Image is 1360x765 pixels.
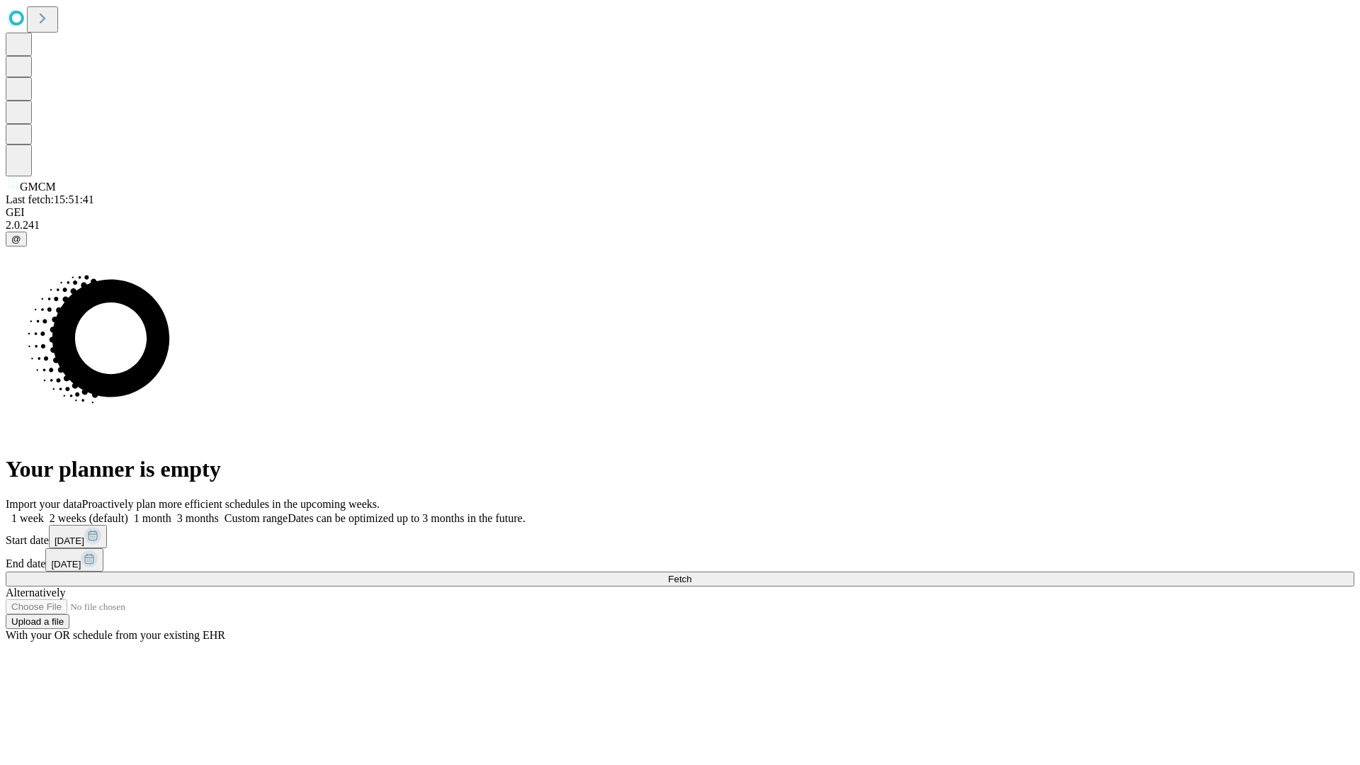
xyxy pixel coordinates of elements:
[6,586,65,599] span: Alternatively
[225,512,288,524] span: Custom range
[11,512,44,524] span: 1 week
[6,572,1354,586] button: Fetch
[134,512,171,524] span: 1 month
[82,498,380,510] span: Proactively plan more efficient schedules in the upcoming weeks.
[6,232,27,246] button: @
[6,206,1354,219] div: GEI
[11,234,21,244] span: @
[6,525,1354,548] div: Start date
[20,181,56,193] span: GMCM
[177,512,219,524] span: 3 months
[45,548,103,572] button: [DATE]
[6,193,94,205] span: Last fetch: 15:51:41
[6,548,1354,572] div: End date
[6,498,82,510] span: Import your data
[288,512,525,524] span: Dates can be optimized up to 3 months in the future.
[6,456,1354,482] h1: Your planner is empty
[668,574,691,584] span: Fetch
[6,629,225,641] span: With your OR schedule from your existing EHR
[55,535,84,546] span: [DATE]
[49,525,107,548] button: [DATE]
[51,559,81,569] span: [DATE]
[50,512,128,524] span: 2 weeks (default)
[6,614,69,629] button: Upload a file
[6,219,1354,232] div: 2.0.241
